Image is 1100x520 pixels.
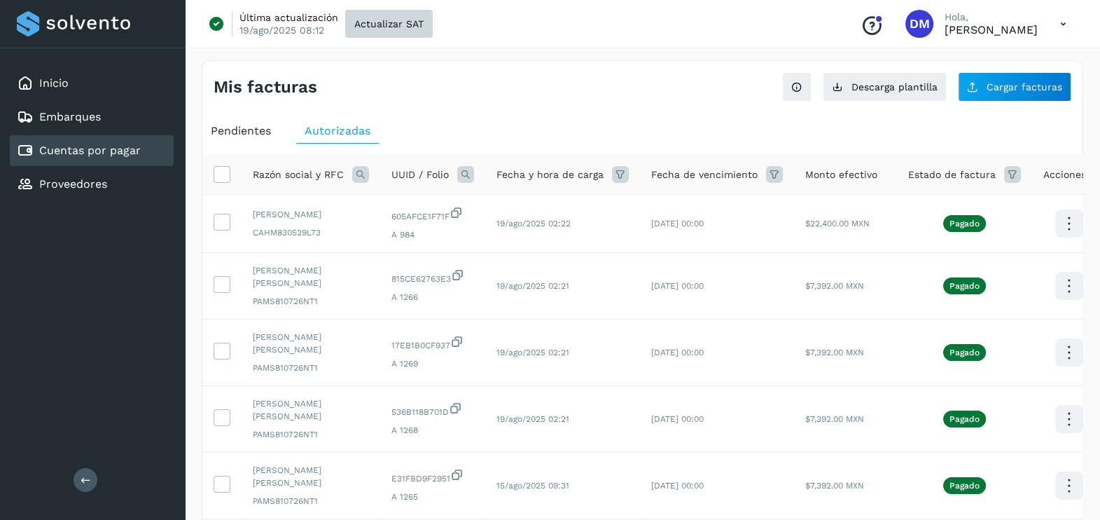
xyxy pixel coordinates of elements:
p: Pagado [949,414,980,424]
span: $7,392.00 MXN [805,481,864,491]
span: [DATE] 00:00 [651,481,704,491]
span: [PERSON_NAME] [PERSON_NAME] [253,331,369,356]
div: Cuentas por pagar [10,135,174,166]
p: Pagado [949,481,980,491]
button: Cargar facturas [958,72,1071,102]
span: [PERSON_NAME] [PERSON_NAME] [253,264,369,289]
span: PAMS810726NT1 [253,495,369,507]
a: Embarques [39,110,101,123]
span: Autorizadas [305,124,370,137]
span: Acciones [1043,167,1086,182]
span: [DATE] 00:00 [651,348,704,357]
span: [PERSON_NAME] [253,208,369,221]
span: A 1266 [391,291,474,303]
span: $22,400.00 MXN [805,219,870,228]
a: Inicio [39,76,69,90]
div: Embarques [10,102,174,132]
p: Pagado [949,281,980,291]
button: Descarga plantilla [823,72,947,102]
span: Fecha de vencimiento [651,167,758,182]
span: 815CE62763E3 [391,268,474,285]
span: [PERSON_NAME] [PERSON_NAME] [253,397,369,423]
span: 536B118B701D [391,402,474,418]
a: Cuentas por pagar [39,144,141,157]
p: Diego Muriel Perez [945,23,1038,36]
span: 19/ago/2025 02:21 [496,348,569,357]
span: 19/ago/2025 02:21 [496,281,569,291]
span: 19/ago/2025 02:21 [496,414,569,424]
span: A 1265 [391,491,474,503]
span: PAMS810726NT1 [253,295,369,308]
p: Hola, [945,11,1038,23]
span: 19/ago/2025 02:22 [496,219,571,228]
p: Última actualización [239,11,338,24]
p: Pagado [949,219,980,228]
span: Estado de factura [908,167,996,182]
span: $7,392.00 MXN [805,348,864,357]
span: CAHM830529L73 [253,226,369,239]
span: Descarga plantilla [851,82,938,92]
span: [DATE] 00:00 [651,414,704,424]
span: UUID / Folio [391,167,449,182]
span: A 984 [391,228,474,241]
div: Proveedores [10,169,174,200]
span: Monto efectivo [805,167,877,182]
p: Pagado [949,348,980,357]
h4: Mis facturas [214,77,317,97]
span: 605AFCE1F71F [391,206,474,223]
span: Fecha y hora de carga [496,167,604,182]
span: 17EB1B0CF937 [391,335,474,352]
span: A 1268 [391,424,474,437]
span: PAMS810726NT1 [253,362,369,374]
span: Razón social y RFC [253,167,344,182]
span: [PERSON_NAME] [PERSON_NAME] [253,464,369,489]
span: $7,392.00 MXN [805,281,864,291]
button: Actualizar SAT [345,10,433,38]
span: $7,392.00 MXN [805,414,864,424]
div: Inicio [10,68,174,99]
span: A 1269 [391,357,474,370]
span: E31FBD9F2951 [391,468,474,485]
span: Cargar facturas [987,82,1062,92]
span: PAMS810726NT1 [253,428,369,441]
span: Pendientes [211,124,271,137]
p: 19/ago/2025 08:12 [239,24,324,36]
span: [DATE] 00:00 [651,219,704,228]
span: [DATE] 00:00 [651,281,704,291]
a: Proveedores [39,177,107,191]
span: Actualizar SAT [354,19,424,29]
span: 15/ago/2025 09:31 [496,481,569,491]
